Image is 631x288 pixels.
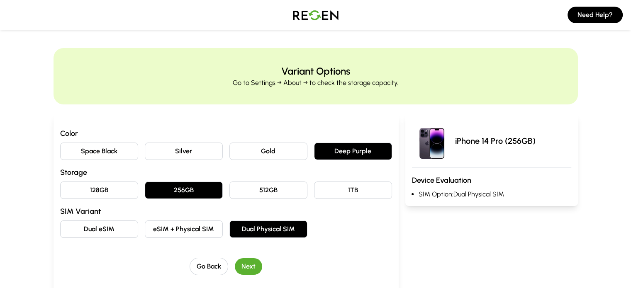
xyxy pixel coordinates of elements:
p: iPhone 14 Pro (256GB) [455,135,536,147]
button: Deep Purple [314,143,392,160]
img: iPhone 14 Pro [412,121,452,161]
h2: Variant Options [281,65,350,78]
button: Next [235,258,262,275]
button: Gold [229,143,307,160]
button: 256GB [145,182,223,199]
img: Logo [287,3,345,27]
button: Space Black [60,143,138,160]
button: 512GB [229,182,307,199]
h3: Storage [60,167,392,178]
button: eSIM + Physical SIM [145,220,223,238]
button: Dual Physical SIM [229,220,307,238]
button: Go Back [190,258,228,275]
button: Need Help? [568,7,623,23]
p: Go to Settings → About → to check the storage capacity. [233,78,398,88]
li: SIM Option: Dual Physical SIM [419,189,571,199]
button: Silver [145,143,223,160]
button: 1TB [314,182,392,199]
h3: SIM Variant [60,206,392,217]
button: Dual eSIM [60,220,138,238]
h3: Device Evaluation [412,174,571,186]
h3: Color [60,128,392,139]
button: 128GB [60,182,138,199]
